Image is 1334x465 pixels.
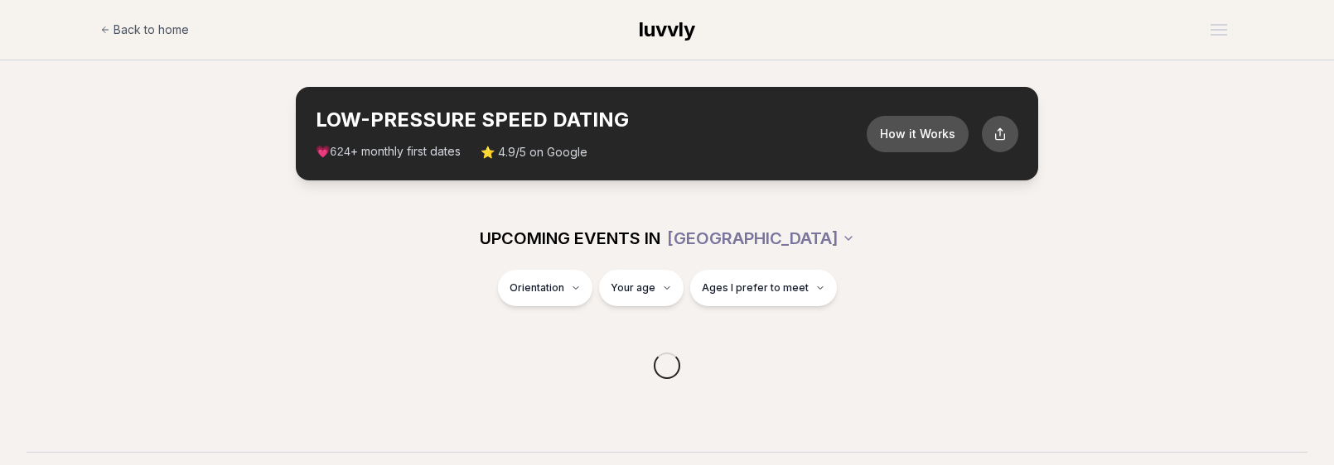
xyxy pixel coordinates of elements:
[1204,17,1234,42] button: Open menu
[667,220,855,256] button: [GEOGRAPHIC_DATA]
[100,13,189,46] a: Back to home
[316,143,461,161] span: 💗 + monthly first dates
[498,270,592,306] button: Orientation
[480,227,660,250] span: UPCOMING EVENTS IN
[611,281,655,295] span: Your age
[114,22,189,38] span: Back to home
[867,116,969,152] button: How it Works
[481,144,587,161] span: ⭐ 4.9/5 on Google
[690,270,837,306] button: Ages I prefer to meet
[330,146,350,159] span: 624
[639,17,695,41] span: luvvly
[599,270,684,306] button: Your age
[510,281,564,295] span: Orientation
[702,281,809,295] span: Ages I prefer to meet
[639,17,695,43] a: luvvly
[316,107,867,133] h2: LOW-PRESSURE SPEED DATING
